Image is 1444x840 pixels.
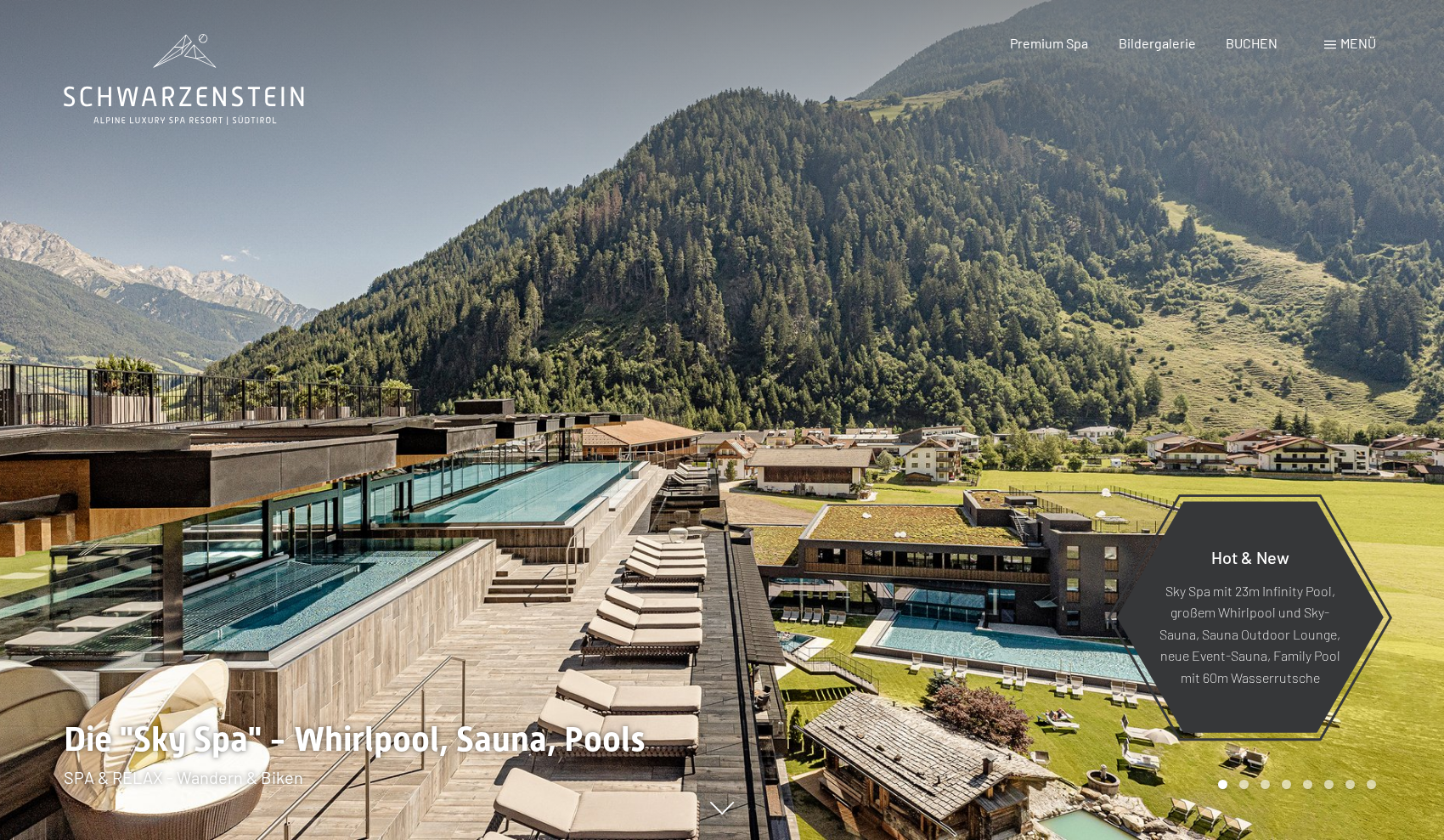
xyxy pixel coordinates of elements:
[559,461,699,478] span: Einwilligung Marketing*
[1367,780,1376,789] div: Carousel Page 8
[1345,780,1355,789] div: Carousel Page 7
[1218,780,1227,789] div: Carousel Page 1 (Current Slide)
[1212,780,1376,789] div: Carousel Pagination
[1261,780,1270,789] div: Carousel Page 3
[1115,500,1385,734] a: Hot & New Sky Spa mit 23m Infinity Pool, großem Whirlpool und Sky-Sauna, Sauna Outdoor Lounge, ne...
[1010,35,1088,51] a: Premium Spa
[1239,780,1249,789] div: Carousel Page 2
[1303,780,1312,789] div: Carousel Page 5
[1324,780,1334,789] div: Carousel Page 6
[1340,35,1376,51] span: Menü
[1211,546,1289,567] span: Hot & New
[1158,579,1342,688] p: Sky Spa mit 23m Infinity Pool, großem Whirlpool und Sky-Sauna, Sauna Outdoor Lounge, neue Event-S...
[1226,35,1278,51] a: BUCHEN
[1119,35,1196,51] a: Bildergalerie
[1282,780,1291,789] div: Carousel Page 4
